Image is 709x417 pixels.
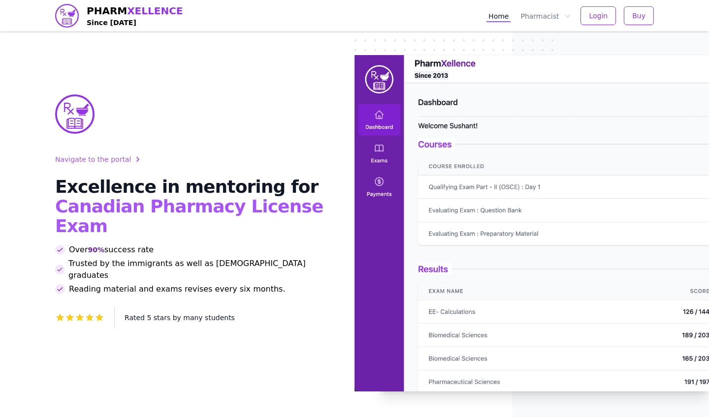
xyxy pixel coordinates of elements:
img: PharmXellence Logo [55,94,95,134]
span: Login [589,11,608,21]
span: PHARM [87,4,183,18]
button: Buy [624,6,654,25]
button: Pharmacist [518,9,573,22]
a: Home [486,9,511,22]
h4: Since [DATE] [87,18,183,28]
span: Trusted by the immigrants as well as [DEMOGRAPHIC_DATA] graduates [68,258,331,281]
button: Login [580,6,616,25]
img: PharmXellence logo [55,4,79,28]
span: Rated 5 stars by many students [125,314,235,322]
span: Canadian Pharmacy License Exam [55,196,323,236]
span: 90% [88,245,104,255]
span: Reading material and exams revises every six months. [69,283,286,295]
span: Over success rate [69,244,154,256]
img: PharmXellence portal image [354,55,709,391]
span: Buy [632,11,645,21]
span: XELLENCE [127,5,183,17]
span: Excellence in mentoring for [55,177,318,197]
span: Navigate to the portal [55,154,131,164]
